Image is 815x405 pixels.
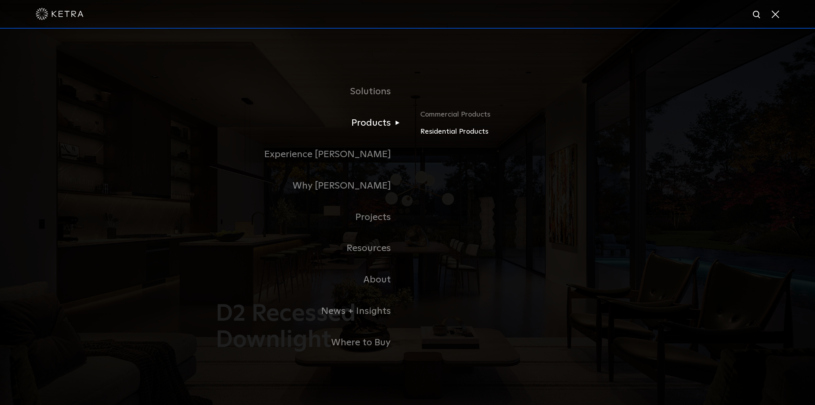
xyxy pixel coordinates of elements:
[209,170,407,202] a: Why [PERSON_NAME]
[420,109,606,126] a: Commercial Products
[209,296,407,327] a: News + Insights
[209,327,407,358] a: Where to Buy
[209,264,407,296] a: About
[420,126,606,138] a: Residential Products
[209,233,407,264] a: Resources
[209,76,407,107] a: Solutions
[209,107,407,139] a: Products
[209,76,606,358] div: Navigation Menu
[36,8,84,20] img: ketra-logo-2019-white
[209,202,407,233] a: Projects
[752,10,762,20] img: search icon
[209,139,407,170] a: Experience [PERSON_NAME]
